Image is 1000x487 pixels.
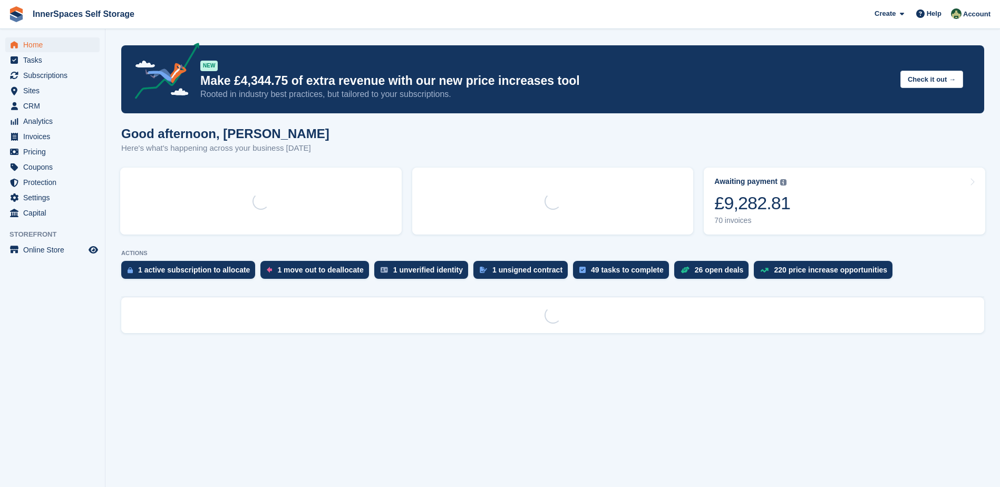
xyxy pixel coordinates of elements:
[5,160,100,174] a: menu
[695,266,744,274] div: 26 open deals
[121,142,329,154] p: Here's what's happening across your business [DATE]
[480,267,487,273] img: contract_signature_icon-13c848040528278c33f63329250d36e43548de30e8caae1d1a13099fd9432cc5.svg
[200,73,892,89] p: Make £4,344.75 of extra revenue with our new price increases tool
[473,261,573,284] a: 1 unsigned contract
[5,206,100,220] a: menu
[760,268,769,272] img: price_increase_opportunities-93ffe204e8149a01c8c9dc8f82e8f89637d9d84a8eef4429ea346261dce0b2c0.svg
[200,89,892,100] p: Rooted in industry best practices, but tailored to your subscriptions.
[5,114,100,129] a: menu
[681,266,690,274] img: deal-1b604bf984904fb50ccaf53a9ad4b4a5d6e5aea283cecdc64d6e3604feb123c2.svg
[23,190,86,205] span: Settings
[774,266,887,274] div: 220 price increase opportunities
[23,144,86,159] span: Pricing
[900,71,963,88] button: Check it out →
[951,8,962,19] img: Paula Amey
[927,8,941,19] span: Help
[780,179,787,186] img: icon-info-grey-7440780725fd019a000dd9b08b2336e03edf1995a4989e88bcd33f0948082b44.svg
[23,53,86,67] span: Tasks
[393,266,463,274] div: 1 unverified identity
[28,5,139,23] a: InnerSpaces Self Storage
[87,244,100,256] a: Preview store
[704,168,985,235] a: Awaiting payment £9,282.81 70 invoices
[23,37,86,52] span: Home
[5,68,100,83] a: menu
[9,229,105,240] span: Storefront
[573,261,674,284] a: 49 tasks to complete
[23,160,86,174] span: Coupons
[5,83,100,98] a: menu
[23,175,86,190] span: Protection
[121,261,260,284] a: 1 active subscription to allocate
[23,68,86,83] span: Subscriptions
[714,192,790,214] div: £9,282.81
[200,61,218,71] div: NEW
[5,129,100,144] a: menu
[374,261,473,284] a: 1 unverified identity
[5,175,100,190] a: menu
[381,267,388,273] img: verify_identity-adf6edd0f0f0b5bbfe63781bf79b02c33cf7c696d77639b501bdc392416b5a36.svg
[23,206,86,220] span: Capital
[5,53,100,67] a: menu
[23,83,86,98] span: Sites
[579,267,586,273] img: task-75834270c22a3079a89374b754ae025e5fb1db73e45f91037f5363f120a921f8.svg
[23,242,86,257] span: Online Store
[267,267,272,273] img: move_outs_to_deallocate_icon-f764333ba52eb49d3ac5e1228854f67142a1ed5810a6f6cc68b1a99e826820c5.svg
[5,99,100,113] a: menu
[23,129,86,144] span: Invoices
[5,144,100,159] a: menu
[23,99,86,113] span: CRM
[674,261,754,284] a: 26 open deals
[8,6,24,22] img: stora-icon-8386f47178a22dfd0bd8f6a31ec36ba5ce8667c1dd55bd0f319d3a0aa187defe.svg
[714,177,778,186] div: Awaiting payment
[121,126,329,141] h1: Good afternoon, [PERSON_NAME]
[121,250,984,257] p: ACTIONS
[128,267,133,274] img: active_subscription_to_allocate_icon-d502201f5373d7db506a760aba3b589e785aa758c864c3986d89f69b8ff3...
[875,8,896,19] span: Create
[591,266,664,274] div: 49 tasks to complete
[714,216,790,225] div: 70 invoices
[754,261,898,284] a: 220 price increase opportunities
[5,242,100,257] a: menu
[963,9,991,20] span: Account
[5,190,100,205] a: menu
[23,114,86,129] span: Analytics
[260,261,374,284] a: 1 move out to deallocate
[492,266,562,274] div: 1 unsigned contract
[5,37,100,52] a: menu
[138,266,250,274] div: 1 active subscription to allocate
[277,266,363,274] div: 1 move out to deallocate
[126,43,200,103] img: price-adjustments-announcement-icon-8257ccfd72463d97f412b2fc003d46551f7dbcb40ab6d574587a9cd5c0d94...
